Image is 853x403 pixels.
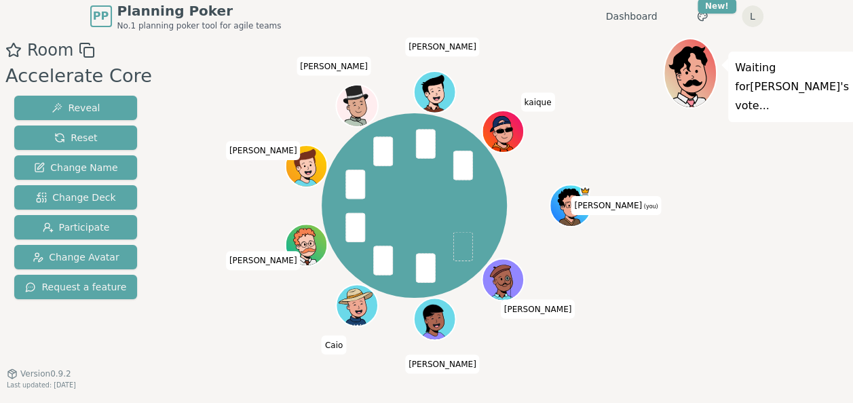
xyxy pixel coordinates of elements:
[405,38,480,57] span: Click to change your name
[54,131,97,145] span: Reset
[297,57,371,76] span: Click to change your name
[14,155,137,180] button: Change Name
[117,20,282,31] span: No.1 planning poker tool for agile teams
[93,8,109,24] span: PP
[226,141,301,160] span: Click to change your name
[501,300,575,319] span: Click to change your name
[226,251,301,270] span: Click to change your name
[7,368,71,379] button: Version0.9.2
[27,38,73,62] span: Room
[642,204,658,210] span: (you)
[117,1,282,20] span: Planning Poker
[580,186,590,196] span: Luis Oliveira is the host
[52,101,100,115] span: Reveal
[606,9,658,23] a: Dashboard
[14,126,137,150] button: Reset
[405,355,480,374] span: Click to change your name
[14,185,137,210] button: Change Deck
[690,4,715,28] button: New!
[5,62,152,90] div: Accelerate Core
[14,96,137,120] button: Reveal
[571,196,661,215] span: Click to change your name
[14,275,137,299] button: Request a feature
[520,93,554,112] span: Click to change your name
[20,368,71,379] span: Version 0.9.2
[34,161,117,174] span: Change Name
[90,1,282,31] a: PPPlanning PokerNo.1 planning poker tool for agile teams
[43,220,110,234] span: Participate
[36,191,115,204] span: Change Deck
[551,186,590,225] button: Click to change your avatar
[25,280,126,294] span: Request a feature
[5,38,22,62] button: Add as favourite
[742,5,763,27] button: L
[14,245,137,269] button: Change Avatar
[322,336,346,355] span: Click to change your name
[33,250,119,264] span: Change Avatar
[14,215,137,239] button: Participate
[735,58,849,115] p: Waiting for [PERSON_NAME] 's vote...
[7,381,76,389] span: Last updated: [DATE]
